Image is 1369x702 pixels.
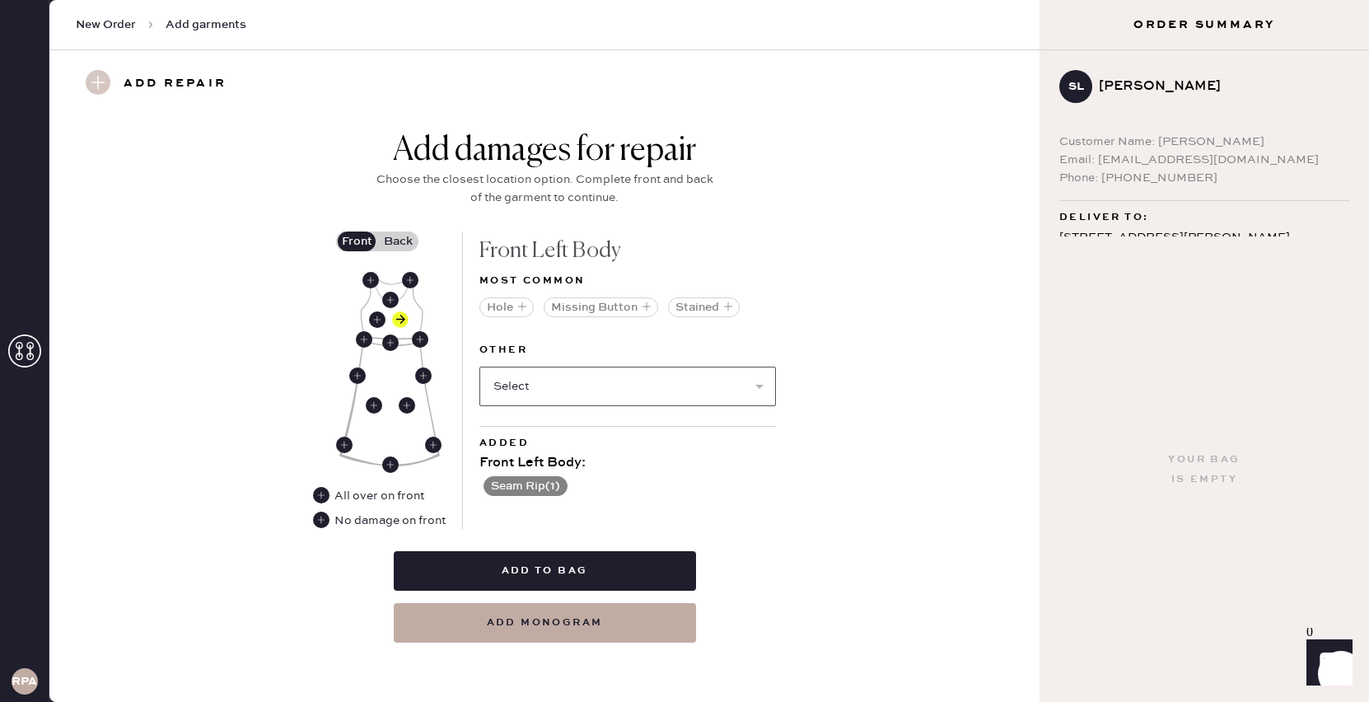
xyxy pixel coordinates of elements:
[76,16,136,33] span: New Order
[382,335,399,351] div: Front Center Waistband
[371,131,717,171] div: Add damages for repair
[1099,77,1336,96] div: [PERSON_NAME]
[356,331,372,348] div: Front Right Waistband
[1059,151,1349,169] div: Email: [EMAIL_ADDRESS][DOMAIN_NAME]
[1040,16,1369,33] h3: Order Summary
[394,603,696,643] button: add monogram
[1059,227,1349,269] div: [STREET_ADDRESS][PERSON_NAME] [GEOGRAPHIC_DATA] , CA 90015
[336,232,377,251] label: Front
[479,271,776,291] div: Most common
[399,397,415,414] div: Front Left Skirt Body
[479,453,776,473] div: Front Left Body :
[394,551,696,591] button: Add to bag
[313,487,426,505] div: All over on front
[1168,450,1240,489] div: Your bag is empty
[392,311,409,328] div: Front Left Body
[402,272,418,288] div: Front Left Shoulder
[484,476,568,496] button: Seam Rip(1)
[1059,133,1349,151] div: Customer Name: [PERSON_NAME]
[479,433,776,453] div: Added
[313,512,446,530] div: No damage on front
[479,232,776,271] div: Front Left Body
[382,456,399,473] div: Front Center Hem
[334,487,424,505] div: All over on front
[668,297,740,317] button: Stained
[377,232,418,251] label: Back
[366,397,382,414] div: Front Right Skirt Body
[339,272,440,466] img: Garment image
[1059,169,1349,187] div: Phone: [PHONE_NUMBER]
[166,16,246,33] span: Add garments
[334,512,446,530] div: No damage on front
[369,311,385,328] div: Front Right Body
[415,367,432,384] div: Front Left Side Seam
[479,297,534,317] button: Hole
[124,70,227,98] h3: Add repair
[12,676,37,687] h3: RPA
[336,437,353,453] div: Front Right Side Seam
[544,297,658,317] button: Missing Button
[412,331,428,348] div: Front Left Waistband
[425,437,442,453] div: Front Left Side Seam
[479,340,776,360] label: Other
[382,292,399,308] div: Front Center Neckline
[362,272,379,288] div: Front Right Shoulder
[1068,81,1084,92] h3: SL
[349,367,366,384] div: Front Right Side Seam
[1291,628,1362,699] iframe: Front Chat
[1059,208,1148,227] span: Deliver to:
[371,171,717,207] div: Choose the closest location option. Complete front and back of the garment to continue.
